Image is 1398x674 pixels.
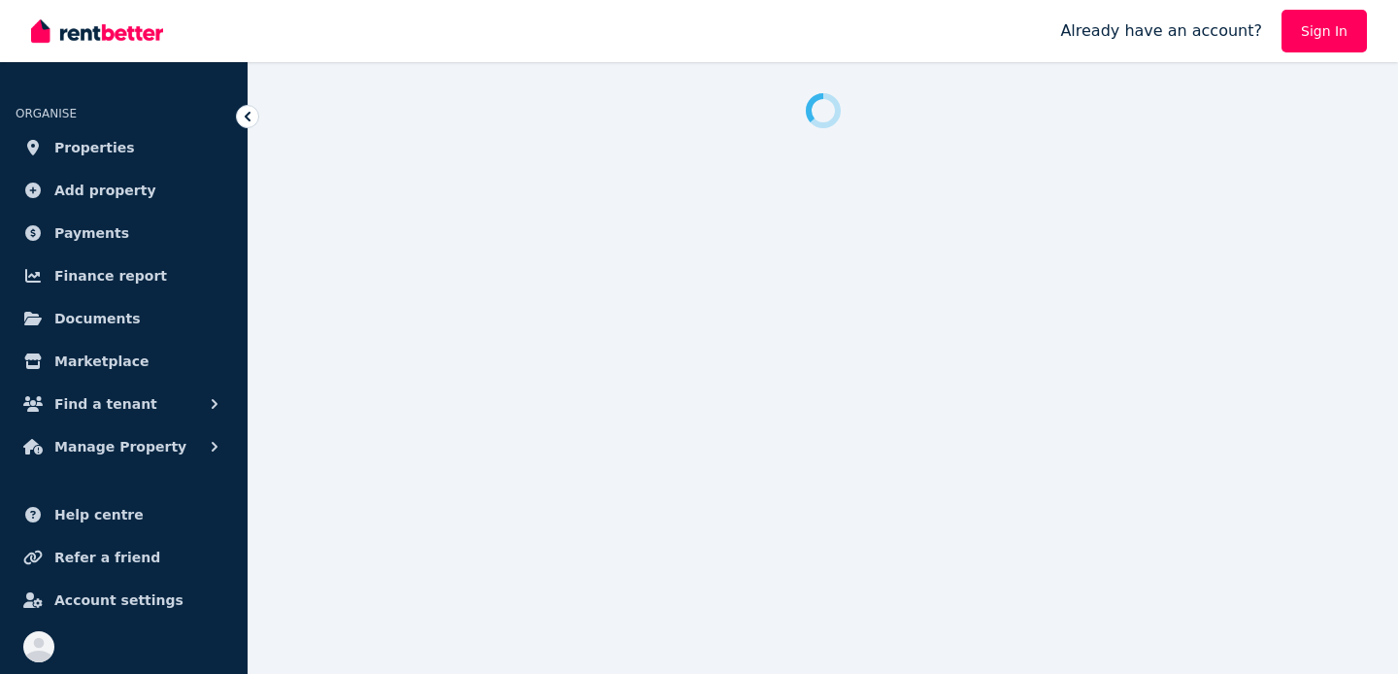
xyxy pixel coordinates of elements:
span: Account settings [54,589,183,612]
span: Add property [54,179,156,202]
span: Documents [54,307,141,330]
span: Finance report [54,264,167,287]
span: Payments [54,221,129,245]
a: Documents [16,299,232,338]
button: Find a tenant [16,385,232,423]
span: Manage Property [54,435,186,458]
a: Marketplace [16,342,232,381]
span: Already have an account? [1060,19,1262,43]
img: RentBetter [31,17,163,46]
a: Sign In [1281,10,1367,52]
a: Payments [16,214,232,253]
a: Help centre [16,495,232,534]
a: Add property [16,171,232,210]
span: ORGANISE [16,107,77,120]
a: Properties [16,128,232,167]
span: Properties [54,136,135,159]
a: Finance report [16,256,232,295]
span: Refer a friend [54,546,160,569]
a: Account settings [16,581,232,620]
a: Refer a friend [16,538,232,577]
span: Marketplace [54,350,149,373]
span: Find a tenant [54,392,157,416]
button: Manage Property [16,427,232,466]
span: Help centre [54,503,144,526]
